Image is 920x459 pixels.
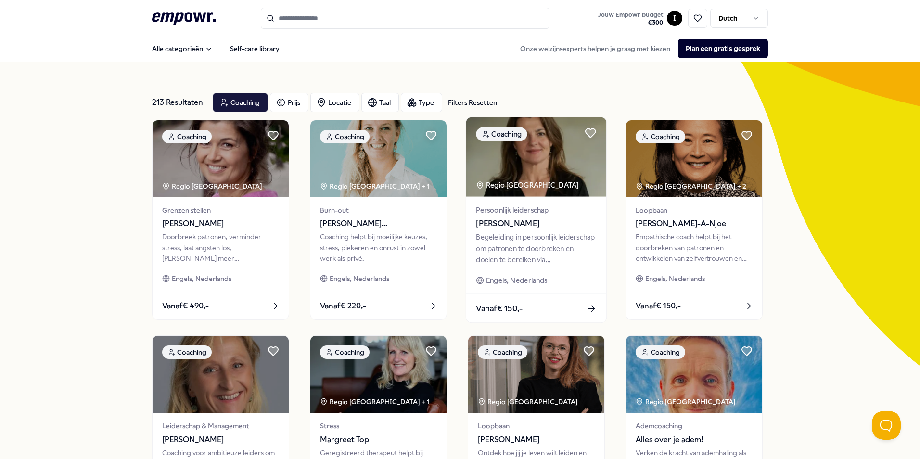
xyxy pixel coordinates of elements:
[598,19,663,26] span: € 300
[596,9,665,28] button: Jouw Empowr budget€300
[310,120,447,197] img: package image
[261,8,549,29] input: Search for products, categories or subcategories
[152,93,205,112] div: 213 Resultaten
[468,336,604,413] img: package image
[320,181,430,191] div: Regio [GEOGRAPHIC_DATA] + 1
[448,97,497,108] div: Filters Resetten
[144,39,287,58] nav: Main
[636,231,753,264] div: Empathische coach helpt bij het doorbreken van patronen en ontwikkelen van zelfvertrouwen en inne...
[401,93,442,112] button: Type
[162,181,264,191] div: Regio [GEOGRAPHIC_DATA]
[478,433,595,446] span: [PERSON_NAME]
[626,120,763,320] a: package imageCoachingRegio [GEOGRAPHIC_DATA] + 2Loopbaan[PERSON_NAME]-A-NjoeEmpathische coach hel...
[476,127,527,141] div: Coaching
[476,232,596,265] div: Begeleiding in persoonlijk leiderschap om patronen te doorbreken en doelen te bereiken via bewust...
[636,130,685,143] div: Coaching
[222,39,287,58] a: Self-care library
[320,217,437,230] span: [PERSON_NAME][GEOGRAPHIC_DATA]
[162,130,212,143] div: Coaching
[636,300,681,312] span: Vanaf € 150,-
[172,273,231,284] span: Engels, Nederlands
[152,120,289,320] a: package imageCoachingRegio [GEOGRAPHIC_DATA] Grenzen stellen[PERSON_NAME]Doorbreek patronen, verm...
[626,120,762,197] img: package image
[162,421,279,431] span: Leiderschap & Management
[476,217,596,230] span: [PERSON_NAME]
[162,205,279,216] span: Grenzen stellen
[310,93,359,112] button: Locatie
[310,336,447,413] img: package image
[153,120,289,197] img: package image
[320,300,366,312] span: Vanaf € 220,-
[320,345,370,359] div: Coaching
[320,396,430,407] div: Regio [GEOGRAPHIC_DATA] + 1
[594,8,667,28] a: Jouw Empowr budget€300
[598,11,663,19] span: Jouw Empowr budget
[667,11,682,26] button: I
[466,117,606,197] img: package image
[476,302,523,315] span: Vanaf € 150,-
[636,205,753,216] span: Loopbaan
[320,231,437,264] div: Coaching helpt bij moeilijke keuzes, stress, piekeren en onrust in zowel werk als privé.
[636,181,746,191] div: Regio [GEOGRAPHIC_DATA] + 2
[478,421,595,431] span: Loopbaan
[213,93,268,112] button: Coaching
[486,275,548,286] span: Engels, Nederlands
[162,300,209,312] span: Vanaf € 490,-
[512,39,768,58] div: Onze welzijnsexperts helpen je graag met kiezen
[310,120,447,320] a: package imageCoachingRegio [GEOGRAPHIC_DATA] + 1Burn-out[PERSON_NAME][GEOGRAPHIC_DATA]Coaching he...
[636,421,753,431] span: Ademcoaching
[476,204,596,216] span: Persoonlijk leiderschap
[361,93,399,112] button: Taal
[636,433,753,446] span: Alles over je adem!
[162,345,212,359] div: Coaching
[678,39,768,58] button: Plan een gratis gesprek
[478,396,579,407] div: Regio [GEOGRAPHIC_DATA]
[320,130,370,143] div: Coaching
[636,217,753,230] span: [PERSON_NAME]-A-Njoe
[320,421,437,431] span: Stress
[153,336,289,413] img: package image
[466,117,607,323] a: package imageCoachingRegio [GEOGRAPHIC_DATA] Persoonlijk leiderschap[PERSON_NAME]Begeleiding in p...
[162,433,279,446] span: [PERSON_NAME]
[270,93,308,112] button: Prijs
[636,396,737,407] div: Regio [GEOGRAPHIC_DATA]
[320,205,437,216] span: Burn-out
[626,336,762,413] img: package image
[872,411,901,440] iframe: Help Scout Beacon - Open
[144,39,220,58] button: Alle categorieën
[478,345,527,359] div: Coaching
[645,273,705,284] span: Engels, Nederlands
[330,273,389,284] span: Engels, Nederlands
[162,231,279,264] div: Doorbreek patronen, verminder stress, laat angsten los, [PERSON_NAME] meer zelfvertrouwen, stel k...
[476,179,580,191] div: Regio [GEOGRAPHIC_DATA]
[162,217,279,230] span: [PERSON_NAME]
[636,345,685,359] div: Coaching
[320,433,437,446] span: Margreet Top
